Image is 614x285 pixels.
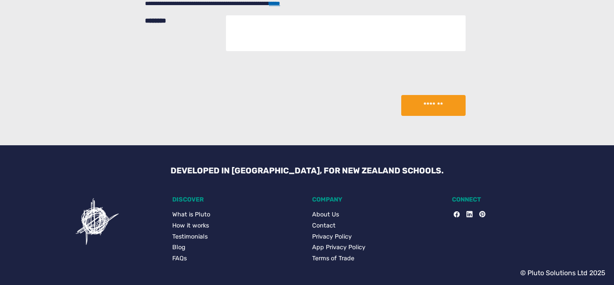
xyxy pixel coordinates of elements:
a: FAQs [172,254,302,263]
a: What is Pluto [172,210,302,219]
a: Blog [172,243,302,252]
a: Privacy Policy [312,232,442,242]
a: LinkedIn [460,210,472,219]
a: Facebook [454,210,460,219]
h3: DEVELOPED IN [GEOGRAPHIC_DATA], FOR NEW ZEALAND SCHOOLS. [164,166,450,176]
a: App Privacy Policy [312,243,442,252]
h5: COMPANY [312,196,442,203]
a: Terms of Trade [312,254,442,263]
a: About Us [312,210,442,219]
h5: CONNECT [452,196,582,203]
a: Testimonials [172,232,302,242]
a: Contact [312,221,442,230]
img: Pluto icon showing a confusing task for users [72,196,123,247]
p: © Pluto Solutions Ltd 2025 [520,268,605,278]
h5: DISCOVER [172,196,302,203]
a: Pinterest [472,210,485,219]
a: How it works [172,221,302,230]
